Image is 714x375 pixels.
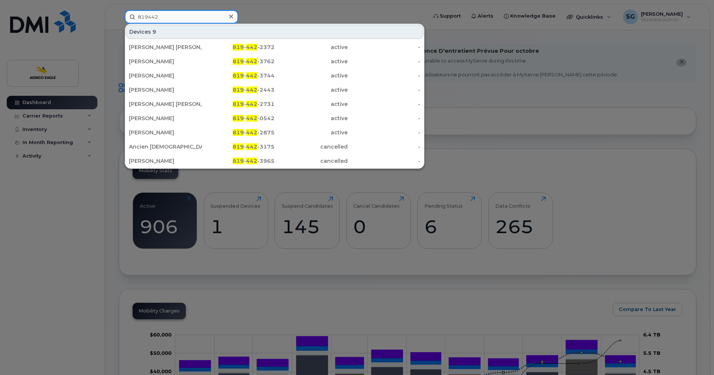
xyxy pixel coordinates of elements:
span: 819 [233,72,244,79]
div: [PERSON_NAME] [129,129,202,136]
a: [PERSON_NAME]819-442-3762active- [126,55,423,68]
div: - [348,143,421,150]
div: [PERSON_NAME] [129,72,202,79]
div: - [348,58,421,65]
div: active [275,58,348,65]
span: 442 [246,143,257,150]
div: - -2731 [202,100,275,108]
div: - [348,72,421,79]
div: - [348,115,421,122]
div: active [275,100,348,108]
div: [PERSON_NAME] [PERSON_NAME] [129,43,202,51]
span: 819 [233,44,244,51]
div: cancelled [275,143,348,150]
div: Devices [126,25,423,39]
div: - -2443 [202,86,275,94]
span: 442 [246,158,257,164]
span: 819 [233,86,244,93]
a: Ancien [DEMOGRAPHIC_DATA][PERSON_NAME]819-442-3175cancelled- [126,140,423,153]
div: - -3175 [202,143,275,150]
div: active [275,115,348,122]
span: 442 [246,58,257,65]
div: - [348,100,421,108]
div: [PERSON_NAME] [129,157,202,165]
span: 819 [233,58,244,65]
span: 819 [233,101,244,107]
span: 819 [233,115,244,122]
div: - -2875 [202,129,275,136]
div: - [348,43,421,51]
div: - [348,129,421,136]
span: 442 [246,115,257,122]
span: 9 [152,28,156,36]
a: [PERSON_NAME]819-442-3965cancelled- [126,154,423,168]
span: 819 [233,129,244,136]
div: cancelled [275,157,348,165]
span: 819 [233,158,244,164]
a: [PERSON_NAME]819-442-2443active- [126,83,423,97]
span: 442 [246,44,257,51]
span: 442 [246,101,257,107]
div: - -3965 [202,157,275,165]
div: - -0542 [202,115,275,122]
div: [PERSON_NAME] [129,86,202,94]
span: 819 [233,143,244,150]
div: [PERSON_NAME] [129,58,202,65]
div: active [275,129,348,136]
a: [PERSON_NAME]819-442-3744active- [126,69,423,82]
div: [PERSON_NAME] [129,115,202,122]
a: [PERSON_NAME]819-442-2875active- [126,126,423,139]
a: [PERSON_NAME] [PERSON_NAME]819-442-2372active- [126,40,423,54]
div: - -2372 [202,43,275,51]
div: active [275,86,348,94]
div: active [275,43,348,51]
div: Ancien [DEMOGRAPHIC_DATA][PERSON_NAME] [129,143,202,150]
div: - [348,86,421,94]
div: - -3762 [202,58,275,65]
div: active [275,72,348,79]
a: [PERSON_NAME]819-442-0542active- [126,112,423,125]
span: 442 [246,72,257,79]
div: - [348,157,421,165]
div: [PERSON_NAME] [PERSON_NAME] [129,100,202,108]
div: - -3744 [202,72,275,79]
span: 442 [246,86,257,93]
span: 442 [246,129,257,136]
a: [PERSON_NAME] [PERSON_NAME]819-442-2731active- [126,97,423,111]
